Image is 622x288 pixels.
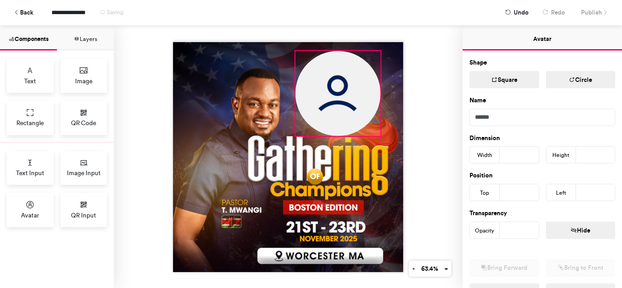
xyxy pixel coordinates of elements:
button: Hide [546,222,616,239]
label: Name [469,96,486,105]
label: Position [469,171,493,180]
span: QR Code [71,118,96,127]
button: Square [469,71,539,88]
label: Shape [469,58,487,67]
span: Rectangle [16,118,44,127]
button: 63.4% [418,261,441,277]
div: Left [546,184,576,202]
div: Height [546,147,576,164]
span: Image Input [67,168,101,177]
span: Image [75,76,92,86]
span: Text [24,76,36,86]
div: Opacity [470,222,500,239]
button: Bring Forward [469,259,539,277]
button: Back [9,5,38,20]
button: Layers [57,25,114,51]
span: QR Input [71,211,96,220]
img: Avatar [295,51,380,136]
button: Bring to Front [546,259,616,277]
span: Undo [514,5,529,20]
button: Circle [546,71,616,88]
span: Text Input [16,168,44,177]
span: Avatar [21,211,39,220]
label: Dimension [469,134,500,143]
div: Width [470,147,500,164]
div: Top [470,184,500,202]
span: Saving [107,9,123,15]
button: - [409,261,418,277]
label: Transparency [469,209,507,218]
button: Avatar [463,25,622,51]
button: Undo [500,5,533,20]
button: + [441,261,451,277]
